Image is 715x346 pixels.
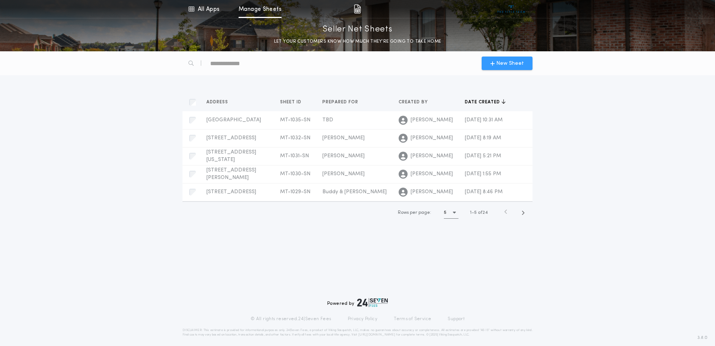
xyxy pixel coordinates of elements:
span: [PERSON_NAME] [411,152,453,160]
span: [STREET_ADDRESS][PERSON_NAME] [206,167,256,180]
img: img [354,4,361,13]
span: 1 [470,210,472,215]
a: [URL][DOMAIN_NAME] [358,333,395,336]
span: MT-1032-SN [280,135,310,141]
span: [GEOGRAPHIC_DATA] [206,117,261,123]
button: 5 [444,207,458,219]
button: Address [206,98,234,106]
span: Address [206,99,230,105]
span: [DATE] 8:46 PM [465,189,503,195]
span: [DATE] 8:19 AM [465,135,501,141]
span: [DATE] 10:31 AM [465,117,503,123]
span: Buddy & [PERSON_NAME] [322,189,387,195]
span: Rows per page: [398,210,431,215]
span: 5 [474,210,477,215]
span: [DATE] 5:21 PM [465,153,501,159]
button: Date created [465,98,506,106]
h1: 5 [444,209,447,216]
span: Date created [465,99,501,105]
p: © All rights reserved. 24|Seven Fees [251,316,331,322]
span: [STREET_ADDRESS] [206,189,256,195]
span: MT-1031-SN [280,153,309,159]
span: [PERSON_NAME] [322,135,365,141]
p: Seller Net Sheets [323,24,393,36]
span: [PERSON_NAME] [411,188,453,196]
span: [DATE] 1:55 PM [465,171,501,177]
img: vs-icon [497,5,525,13]
button: Sheet ID [280,98,307,106]
a: Terms of Service [394,316,431,322]
span: of 24 [478,209,488,216]
span: Sheet ID [280,99,303,105]
span: [STREET_ADDRESS][US_STATE] [206,149,256,163]
img: logo [357,298,388,307]
div: Powered by [327,298,388,307]
span: MT-1029-SN [280,189,310,195]
span: 3.8.0 [697,334,708,341]
button: New Sheet [482,57,533,70]
span: Created by [399,99,429,105]
span: Prepared for [322,99,360,105]
p: DISCLAIMER: This estimate is provided for informational purposes only. 24|Seven Fees, a product o... [182,328,533,337]
span: TBD [322,117,333,123]
span: [PERSON_NAME] [322,153,365,159]
span: [PERSON_NAME] [322,171,365,177]
span: [PERSON_NAME] [411,170,453,178]
span: [PERSON_NAME] [411,116,453,124]
p: LET YOUR CUSTOMERS KNOW HOW MUCH THEY’RE GOING TO TAKE HOME [274,38,441,45]
span: [PERSON_NAME] [411,134,453,142]
a: Support [448,316,464,322]
span: MT-1030-SN [280,171,310,177]
span: [STREET_ADDRESS] [206,135,256,141]
a: Privacy Policy [348,316,378,322]
button: Created by [399,98,433,106]
span: New Sheet [496,60,524,67]
span: MT-1035-SN [280,117,310,123]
